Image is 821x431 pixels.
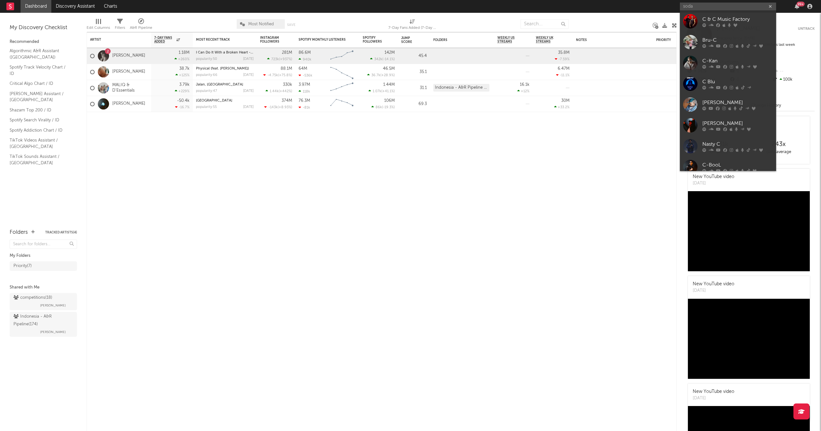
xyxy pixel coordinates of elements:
[40,302,66,309] span: [PERSON_NAME]
[154,36,175,44] span: 7-Day Fans Added
[693,174,734,180] div: New YouTube video
[702,57,773,65] div: C-Kan
[702,140,773,148] div: Nasty C
[299,89,310,94] div: 118k
[401,36,417,44] div: Jump Score
[196,51,254,54] div: I Can Do It With a Broken Heart - Dombresky Remix
[383,83,395,87] div: 1.44M
[10,47,71,61] a: Algorithmic A&R Assistant ([GEOGRAPHIC_DATA])
[267,74,278,77] span: -4.75k
[196,83,243,86] a: Jalan, [GEOGRAPHIC_DATA]
[702,99,773,106] div: [PERSON_NAME]
[282,51,292,55] div: 281M
[576,38,640,42] div: Notes
[279,106,291,109] span: +8.93 %
[384,99,395,103] div: 106M
[45,231,77,234] button: Tracked Artists(4)
[271,58,279,61] span: 723k
[680,32,776,53] a: Bru-C
[260,36,283,44] div: Instagram Followers
[749,148,808,156] div: daily average
[10,38,77,46] div: Recommended
[263,73,292,77] div: ( )
[680,115,776,136] a: [PERSON_NAME]
[196,99,232,102] a: [GEOGRAPHIC_DATA]
[520,83,529,87] div: 16.1k
[10,127,71,134] a: Spotify Addiction Chart / ID
[680,94,776,115] a: [PERSON_NAME]
[196,38,244,42] div: Most Recent Track
[536,36,560,44] span: Weekly UK Streams
[115,16,125,35] div: Filters
[299,83,310,87] div: 3.97M
[702,119,773,127] div: [PERSON_NAME]
[554,105,570,109] div: +33.2 %
[281,67,292,71] div: 88.1M
[371,105,395,109] div: ( )
[243,57,254,61] div: [DATE]
[693,180,734,187] div: [DATE]
[179,83,190,87] div: 3.79k
[680,11,776,32] a: C & C Music Factory
[693,281,734,288] div: New YouTube video
[13,313,72,328] div: Indonesia - A&R Pipeline ( 174 )
[179,67,190,71] div: 38.7k
[680,53,776,73] a: C-Kan
[749,141,808,148] div: 243 x
[363,36,385,44] div: Spotify Followers
[282,99,292,103] div: 374M
[680,3,776,11] input: Search for artists
[90,38,138,42] div: Artist
[175,89,190,93] div: +229 %
[702,15,773,23] div: C & C Music Factory
[381,74,394,77] span: +28.9 %
[196,67,249,70] a: Physical (feat. [PERSON_NAME])
[10,117,71,124] a: Spotify Search Virality / ID
[175,105,190,109] div: -16.7 %
[401,68,427,76] div: 35.1
[561,99,570,103] div: 30M
[283,83,292,87] div: 330k
[299,105,310,110] div: -81k
[558,51,570,55] div: 35.8M
[327,80,356,96] svg: Chart title
[680,73,776,94] a: C Blu
[279,74,291,77] span: +75.8 %
[10,252,77,260] div: My Folders
[388,24,436,32] div: 7-Day Fans Added (7-Day Fans Added)
[327,96,356,112] svg: Chart title
[798,26,815,32] button: Untrack
[13,294,52,302] div: competitions ( 18 )
[115,24,125,32] div: Filters
[299,73,312,77] div: -536k
[10,229,28,236] div: Folders
[248,22,274,26] span: Most Notified
[401,84,427,92] div: 31.1
[385,51,395,55] div: 142M
[243,73,254,77] div: [DATE]
[112,53,145,59] a: [PERSON_NAME]
[388,16,436,35] div: 7-Day Fans Added (7-Day Fans Added)
[433,84,489,92] div: Indonesia - A&R Pipeline (174)
[299,99,310,103] div: 76.3M
[196,99,254,102] div: Hampstead
[702,78,773,85] div: C Blu
[10,153,71,166] a: TikTok Sounds Assistant / [GEOGRAPHIC_DATA]
[693,388,734,395] div: New YouTube video
[196,105,217,109] div: popularity: 55
[10,107,71,114] a: Shazam Top 200 / ID
[196,83,254,86] div: Jalan, Pulang
[177,99,190,103] div: -50.4k
[10,240,77,249] input: Search for folders...
[112,83,148,94] a: MALIQ & D'Essentials
[287,23,295,27] button: Save
[87,16,110,35] div: Edit Columns
[702,161,773,169] div: C-BooL
[401,100,427,108] div: 69.3
[196,89,217,93] div: popularity: 47
[10,312,77,337] a: Indonesia - A&R Pipeline(174)[PERSON_NAME]
[555,57,570,61] div: -7.59 %
[299,57,311,61] div: 940k
[327,64,356,80] svg: Chart title
[299,67,307,71] div: 64M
